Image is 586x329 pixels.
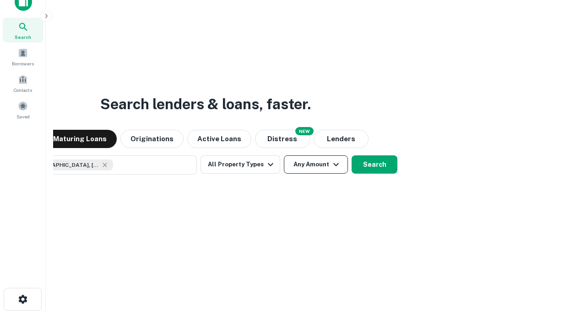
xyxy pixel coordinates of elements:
button: Search [352,155,397,174]
a: Search [3,18,43,42]
h3: Search lenders & loans, faster. [100,93,311,115]
button: Any Amount [284,155,348,174]
button: Active Loans [187,130,251,148]
button: Lenders [314,130,369,148]
button: Maturing Loans [43,130,117,148]
button: Originations [120,130,184,148]
button: Search distressed loans with lien and other non-mortgage details. [255,130,310,148]
iframe: Chat Widget [540,256,586,300]
span: [GEOGRAPHIC_DATA], [GEOGRAPHIC_DATA], [GEOGRAPHIC_DATA] [31,161,99,169]
button: [GEOGRAPHIC_DATA], [GEOGRAPHIC_DATA], [GEOGRAPHIC_DATA] [14,155,197,175]
span: Borrowers [12,60,34,67]
button: All Property Types [201,155,280,174]
span: Saved [16,113,30,120]
span: Search [15,33,31,41]
a: Contacts [3,71,43,96]
a: Borrowers [3,44,43,69]
a: Saved [3,97,43,122]
span: Contacts [14,86,32,94]
div: NEW [295,127,314,135]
